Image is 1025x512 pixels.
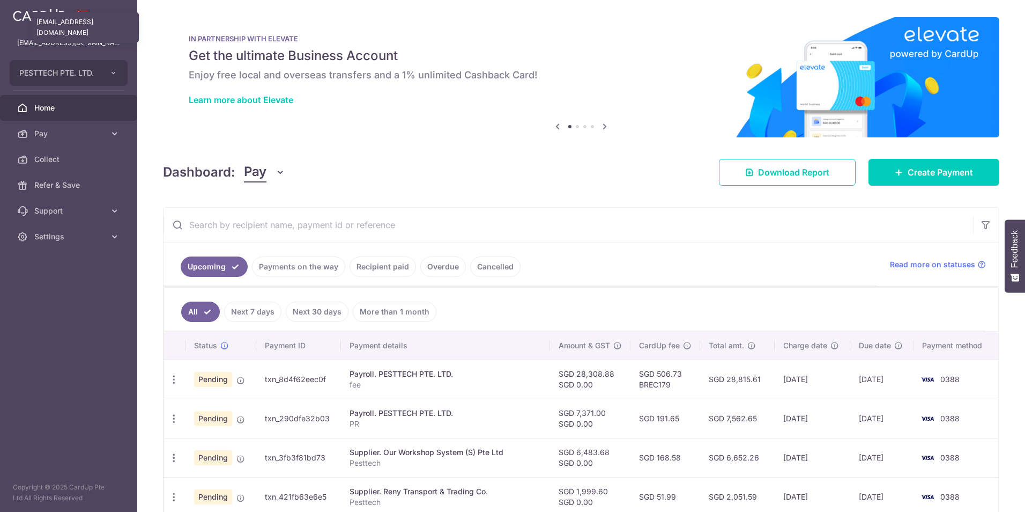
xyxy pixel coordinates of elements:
[940,453,960,462] span: 0388
[224,302,281,322] a: Next 7 days
[256,332,341,360] th: Payment ID
[940,492,960,501] span: 0388
[859,340,891,351] span: Due date
[709,340,744,351] span: Total amt.
[194,372,232,387] span: Pending
[1005,220,1025,292] button: Feedback - Show survey
[256,360,341,399] td: txn_8d4f62eec0f
[630,399,700,438] td: SGD 191.65
[189,47,974,64] h5: Get the ultimate Business Account
[639,340,680,351] span: CardUp fee
[181,257,248,277] a: Upcoming
[350,486,541,497] div: Supplier. Reny Transport & Trading Co.
[350,408,541,419] div: Payroll. PESTTECH PTE. LTD.
[189,69,974,82] h6: Enjoy free local and overseas transfers and a 1% unlimited Cashback Card!
[17,38,120,48] p: [EMAIL_ADDRESS][DOMAIN_NAME]
[350,369,541,379] div: Payroll. PESTTECH PTE. LTD.
[244,162,285,182] button: Pay
[163,163,235,182] h4: Dashboard:
[850,399,913,438] td: [DATE]
[783,340,827,351] span: Charge date
[350,419,541,429] p: PR
[630,438,700,477] td: SGD 168.58
[189,34,974,43] p: IN PARTNERSHIP WITH ELEVATE
[164,208,973,242] input: Search by recipient name, payment id or reference
[350,447,541,458] div: Supplier. Our Workshop System (S) Pte Ltd
[908,166,973,179] span: Create Payment
[850,360,913,399] td: [DATE]
[700,399,775,438] td: SGD 7,562.65
[350,458,541,469] p: Pesttech
[956,480,1014,507] iframe: Opens a widget where you can find more information
[775,360,850,399] td: [DATE]
[913,332,998,360] th: Payment method
[700,360,775,399] td: SGD 28,815.61
[550,360,630,399] td: SGD 28,308.88 SGD 0.00
[181,302,220,322] a: All
[350,257,416,277] a: Recipient paid
[1010,230,1020,268] span: Feedback
[940,375,960,384] span: 0388
[719,159,856,186] a: Download Report
[353,302,436,322] a: More than 1 month
[256,399,341,438] td: txn_290dfe32b03
[868,159,999,186] a: Create Payment
[917,451,938,464] img: Bank Card
[10,60,128,86] button: PESTTECH PTE. LTD.
[917,491,938,503] img: Bank Card
[758,166,829,179] span: Download Report
[32,12,139,43] div: [EMAIL_ADDRESS][DOMAIN_NAME]
[850,438,913,477] td: [DATE]
[890,259,986,270] a: Read more on statuses
[700,438,775,477] td: SGD 6,652.26
[420,257,466,277] a: Overdue
[194,411,232,426] span: Pending
[34,231,105,242] span: Settings
[244,162,266,182] span: Pay
[559,340,610,351] span: Amount & GST
[194,489,232,504] span: Pending
[194,450,232,465] span: Pending
[775,399,850,438] td: [DATE]
[19,68,99,78] span: PESTTECH PTE. LTD.
[34,180,105,191] span: Refer & Save
[13,9,65,21] img: CardUp
[917,373,938,386] img: Bank Card
[163,17,999,137] img: Renovation banner
[550,399,630,438] td: SGD 7,371.00 SGD 0.00
[350,379,541,390] p: fee
[940,414,960,423] span: 0388
[189,94,293,105] a: Learn more about Elevate
[775,438,850,477] td: [DATE]
[34,206,105,216] span: Support
[630,360,700,399] td: SGD 506.73 BREC179
[34,154,105,165] span: Collect
[341,332,550,360] th: Payment details
[470,257,521,277] a: Cancelled
[256,438,341,477] td: txn_3fb3f81bd73
[194,340,217,351] span: Status
[890,259,975,270] span: Read more on statuses
[286,302,348,322] a: Next 30 days
[252,257,345,277] a: Payments on the way
[917,412,938,425] img: Bank Card
[550,438,630,477] td: SGD 6,483.68 SGD 0.00
[350,497,541,508] p: Pesttech
[34,128,105,139] span: Pay
[34,103,105,113] span: Home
